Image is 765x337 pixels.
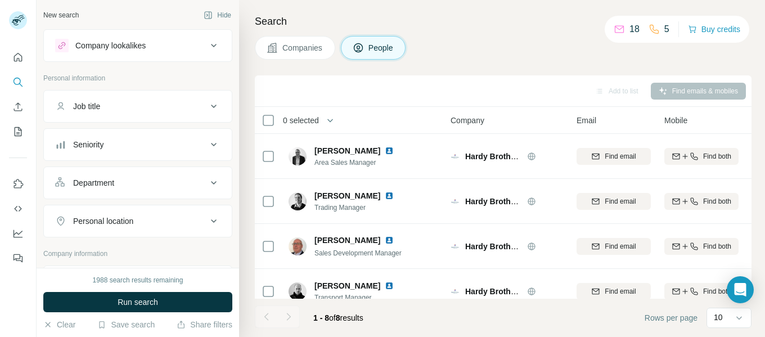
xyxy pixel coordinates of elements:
[385,146,394,155] img: LinkedIn logo
[9,47,27,68] button: Quick start
[314,280,380,291] span: [PERSON_NAME]
[605,196,636,206] span: Find email
[465,287,564,296] span: Hardy Brothers Wholesale
[9,97,27,117] button: Enrich CSV
[688,21,740,37] button: Buy credits
[664,148,739,165] button: Find both
[177,319,232,330] button: Share filters
[289,237,307,255] img: Avatar
[577,193,651,210] button: Find email
[97,319,155,330] button: Save search
[727,276,754,303] div: Open Intercom Messenger
[451,287,460,296] img: Logo of Hardy Brothers Wholesale
[714,312,723,323] p: 10
[605,241,636,251] span: Find email
[73,101,100,112] div: Job title
[314,203,407,213] span: Trading Manager
[43,319,75,330] button: Clear
[577,148,651,165] button: Find email
[314,235,380,246] span: [PERSON_NAME]
[703,286,731,296] span: Find both
[703,151,731,161] span: Find both
[605,286,636,296] span: Find email
[664,238,739,255] button: Find both
[465,242,564,251] span: Hardy Brothers Wholesale
[629,23,640,36] p: 18
[664,193,739,210] button: Find both
[44,93,232,120] button: Job title
[451,242,460,251] img: Logo of Hardy Brothers Wholesale
[283,115,319,126] span: 0 selected
[73,215,133,227] div: Personal location
[255,14,751,29] h4: Search
[368,42,394,53] span: People
[314,249,402,257] span: Sales Development Manager
[451,197,460,206] img: Logo of Hardy Brothers Wholesale
[577,238,651,255] button: Find email
[577,283,651,300] button: Find email
[9,199,27,219] button: Use Surfe API
[93,275,183,285] div: 1988 search results remaining
[289,192,307,210] img: Avatar
[9,248,27,268] button: Feedback
[73,177,114,188] div: Department
[43,249,232,259] p: Company information
[465,197,564,206] span: Hardy Brothers Wholesale
[314,190,380,201] span: [PERSON_NAME]
[385,281,394,290] img: LinkedIn logo
[75,40,146,51] div: Company lookalikes
[289,147,307,165] img: Avatar
[703,241,731,251] span: Find both
[9,72,27,92] button: Search
[9,174,27,194] button: Use Surfe on LinkedIn
[196,7,239,24] button: Hide
[314,293,407,303] span: Transport Manager
[282,42,323,53] span: Companies
[73,139,103,150] div: Seniority
[664,23,669,36] p: 5
[313,313,329,322] span: 1 - 8
[44,32,232,59] button: Company lookalikes
[385,236,394,245] img: LinkedIn logo
[664,283,739,300] button: Find both
[313,313,363,322] span: results
[703,196,731,206] span: Find both
[314,145,380,156] span: [PERSON_NAME]
[9,122,27,142] button: My lists
[43,73,232,83] p: Personal information
[9,223,27,244] button: Dashboard
[118,296,158,308] span: Run search
[329,313,336,322] span: of
[336,313,340,322] span: 8
[451,152,460,161] img: Logo of Hardy Brothers Wholesale
[43,292,232,312] button: Run search
[43,10,79,20] div: New search
[314,158,407,168] span: Area Sales Manager
[385,191,394,200] img: LinkedIn logo
[289,282,307,300] img: Avatar
[664,115,687,126] span: Mobile
[44,208,232,235] button: Personal location
[605,151,636,161] span: Find email
[465,152,564,161] span: Hardy Brothers Wholesale
[44,169,232,196] button: Department
[645,312,697,323] span: Rows per page
[577,115,596,126] span: Email
[451,115,484,126] span: Company
[44,131,232,158] button: Seniority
